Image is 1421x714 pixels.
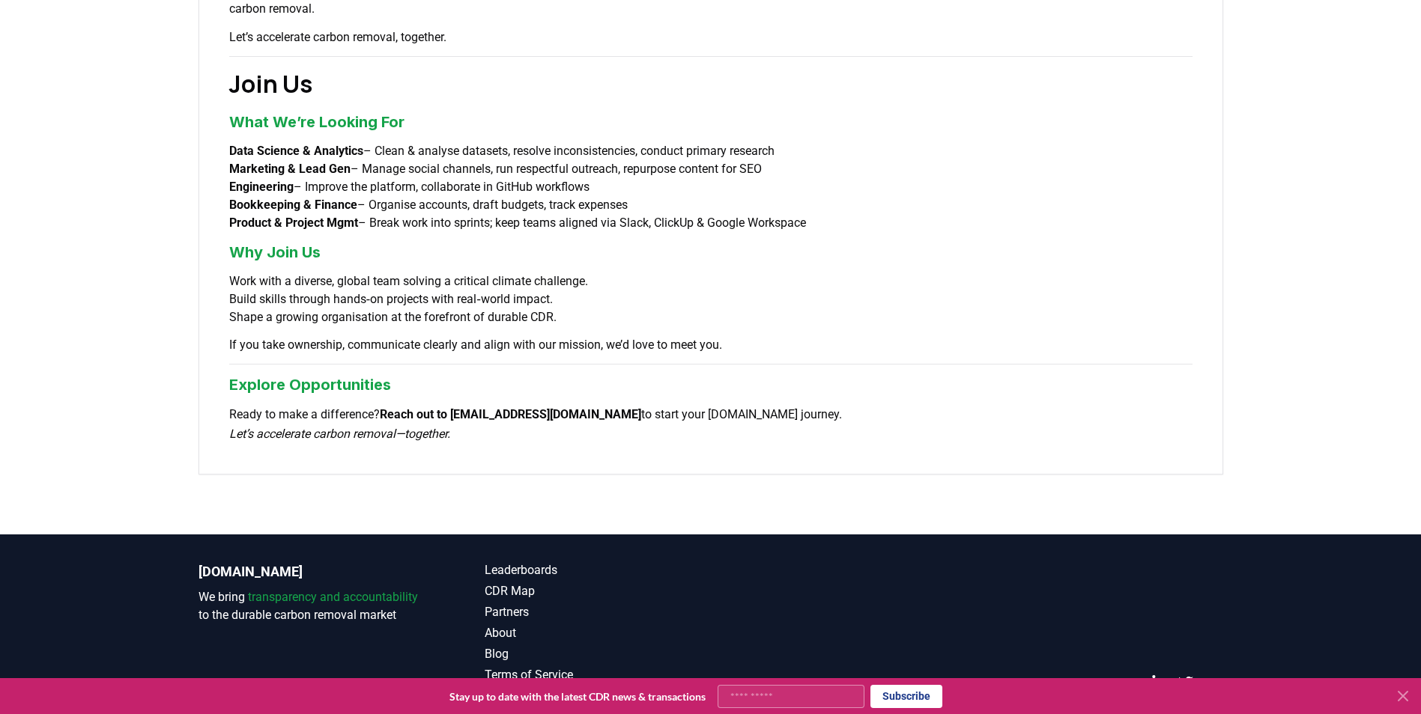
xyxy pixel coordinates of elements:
[229,427,450,441] em: Let’s accelerate carbon removal—together.
[485,603,711,621] a: Partners
[199,588,425,624] p: We bring to the durable carbon removal market
[229,214,1193,232] li: – Break work into sprints; keep teams aligned via Slack, ClickUp & Google Workspace
[229,162,351,176] strong: Marketing & Lead Gen
[229,66,1193,102] h2: Join Us
[229,241,1193,263] h3: Why Join Us
[485,582,711,600] a: CDR Map
[229,216,358,230] strong: Product & Project Mgmt
[485,561,711,579] a: Leaderboards
[229,198,357,212] strong: Bookkeeping & Finance
[229,290,1193,308] li: Build skills through hands‑on projects with real‑world impact.
[1178,675,1193,690] a: Twitter
[229,405,1193,444] p: Ready to make a difference? to start your [DOMAIN_NAME] journey.
[229,272,1193,290] li: Work with a diverse, global team solving a critical climate challenge.
[229,28,1193,47] p: Let’s accelerate carbon removal, together.
[199,561,425,582] p: [DOMAIN_NAME]
[485,645,711,663] a: Blog
[229,142,1193,160] li: – Clean & analyse datasets, resolve inconsistencies, conduct primary research
[229,196,1193,214] li: – Organise accounts, draft budgets, track expenses
[485,666,711,684] a: Terms of Service
[229,160,1193,178] li: – Manage social channels, run respectful outreach, repurpose content for SEO
[1151,675,1166,690] a: LinkedIn
[485,624,711,642] a: About
[229,111,1193,133] h3: What We’re Looking For
[380,407,641,421] strong: Reach out to [EMAIL_ADDRESS][DOMAIN_NAME]
[229,180,294,194] strong: Engineering
[229,308,1193,326] li: Shape a growing organisation at the forefront of durable CDR.
[229,373,1193,396] h3: Explore Opportunities
[248,590,418,604] span: transparency and accountability
[229,335,1193,355] p: If you take ownership, communicate clearly and align with our mission, we’d love to meet you.
[229,144,363,158] strong: Data Science & Analytics
[229,178,1193,196] li: – Improve the platform, collaborate in GitHub workflows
